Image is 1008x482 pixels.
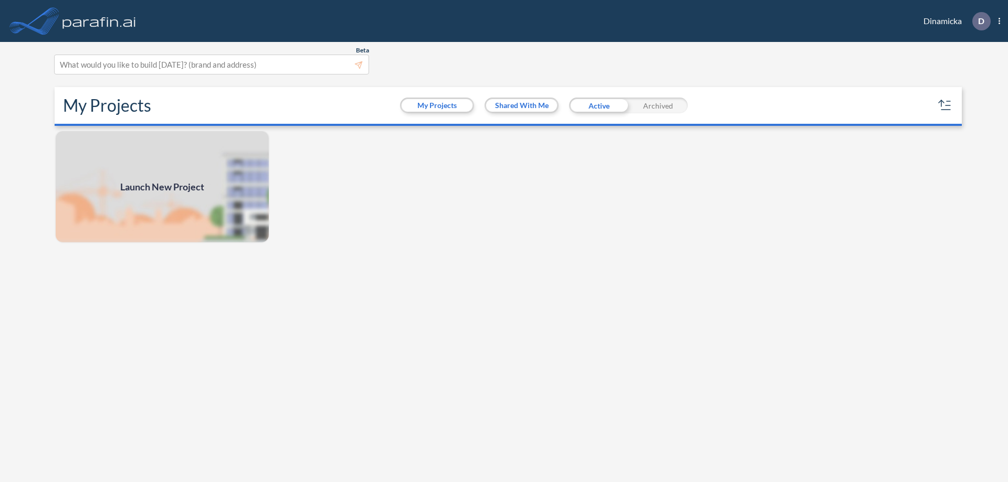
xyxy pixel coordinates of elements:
[628,98,688,113] div: Archived
[55,130,270,243] img: add
[63,95,151,115] h2: My Projects
[486,99,557,112] button: Shared With Me
[569,98,628,113] div: Active
[937,97,953,114] button: sort
[120,180,204,194] span: Launch New Project
[356,46,369,55] span: Beta
[60,10,138,31] img: logo
[908,12,1000,30] div: Dinamicka
[402,99,472,112] button: My Projects
[978,16,984,26] p: D
[55,130,270,243] a: Launch New Project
